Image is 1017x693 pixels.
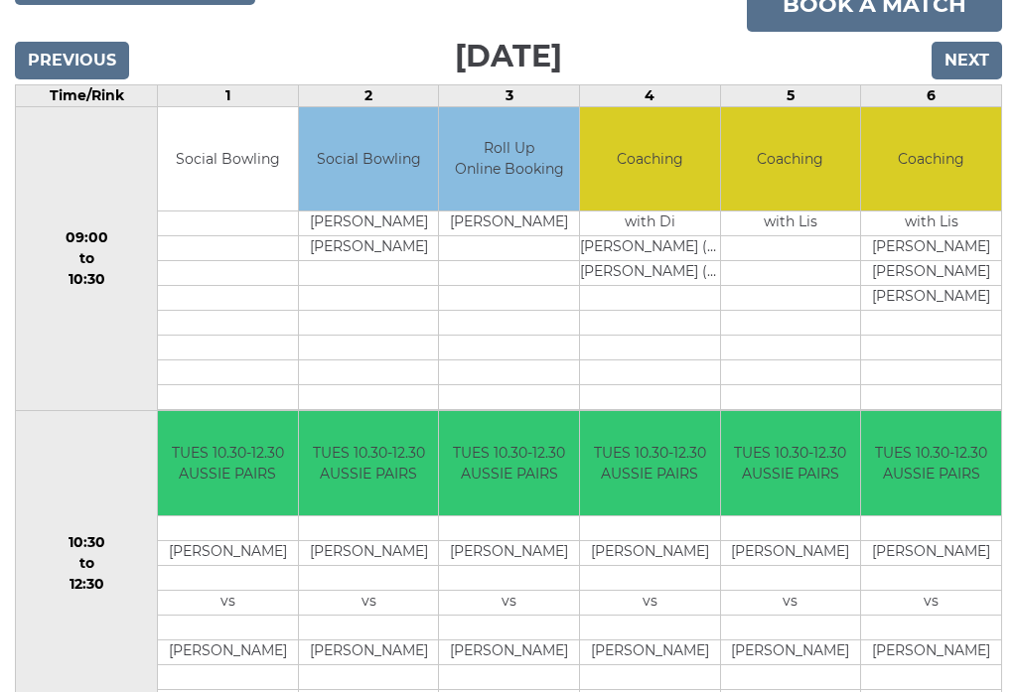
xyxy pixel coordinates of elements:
td: [PERSON_NAME] [299,640,439,665]
td: Coaching [721,108,861,212]
td: TUES 10.30-12.30 AUSSIE PAIRS [861,412,1001,516]
td: Roll Up Online Booking [439,108,579,212]
td: 5 [720,85,861,107]
td: TUES 10.30-12.30 AUSSIE PAIRS [299,412,439,516]
td: [PERSON_NAME] (1st Lesson) [580,262,720,287]
td: TUES 10.30-12.30 AUSSIE PAIRS [158,412,298,516]
td: [PERSON_NAME] [439,541,579,566]
td: [PERSON_NAME] [721,640,861,665]
td: vs [299,591,439,616]
td: [PERSON_NAME] [439,212,579,237]
td: TUES 10.30-12.30 AUSSIE PAIRS [439,412,579,516]
td: [PERSON_NAME] [861,262,1001,287]
td: [PERSON_NAME] [861,541,1001,566]
input: Previous [15,43,129,80]
td: vs [861,591,1001,616]
td: [PERSON_NAME] [580,541,720,566]
td: [PERSON_NAME] [158,640,298,665]
td: [PERSON_NAME] [439,640,579,665]
td: [PERSON_NAME] [158,541,298,566]
td: Coaching [861,108,1001,212]
td: [PERSON_NAME] [580,640,720,665]
td: [PERSON_NAME] [299,237,439,262]
td: with Lis [861,212,1001,237]
td: [PERSON_NAME] [721,541,861,566]
td: [PERSON_NAME] [861,640,1001,665]
td: 1 [158,85,299,107]
td: [PERSON_NAME] [861,237,1001,262]
td: vs [580,591,720,616]
td: 09:00 to 10:30 [16,107,158,412]
td: vs [721,591,861,616]
td: 2 [298,85,439,107]
td: TUES 10.30-12.30 AUSSIE PAIRS [580,412,720,516]
td: [PERSON_NAME] [299,212,439,237]
td: Social Bowling [158,108,298,212]
td: with Di [580,212,720,237]
td: Time/Rink [16,85,158,107]
td: [PERSON_NAME] (1st Lesson) [580,237,720,262]
td: 3 [439,85,580,107]
input: Next [932,43,1002,80]
td: [PERSON_NAME] [861,287,1001,312]
td: vs [158,591,298,616]
td: [PERSON_NAME] [299,541,439,566]
td: 6 [861,85,1002,107]
td: TUES 10.30-12.30 AUSSIE PAIRS [721,412,861,516]
td: 4 [580,85,721,107]
td: vs [439,591,579,616]
td: Coaching [580,108,720,212]
td: Social Bowling [299,108,439,212]
td: with Lis [721,212,861,237]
